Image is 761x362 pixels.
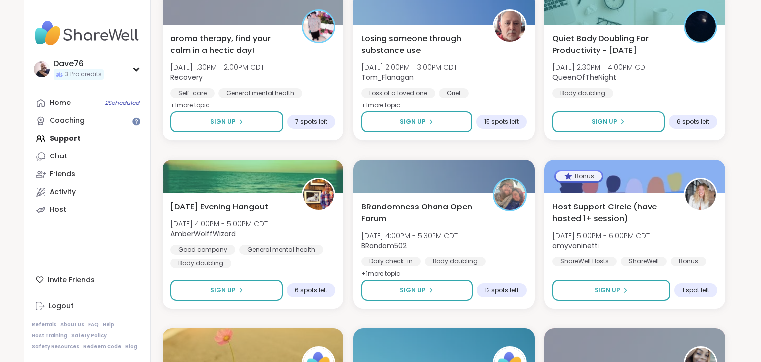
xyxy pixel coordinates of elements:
[32,165,142,183] a: Friends
[170,111,283,132] button: Sign Up
[132,117,140,125] iframe: Spotlight
[170,72,203,82] b: Recovery
[595,286,620,295] span: Sign Up
[170,219,268,229] span: [DATE] 4:00PM - 5:00PM CDT
[50,169,75,179] div: Friends
[32,297,142,315] a: Logout
[210,286,236,295] span: Sign Up
[32,112,142,130] a: Coaching
[170,33,291,56] span: aroma therapy, find your calm in a hectic day!
[65,70,102,79] span: 3 Pro credits
[32,321,56,328] a: Referrals
[303,11,334,42] img: Recovery
[50,98,71,108] div: Home
[210,117,236,126] span: Sign Up
[170,229,236,239] b: AmberWolffWizard
[49,301,74,311] div: Logout
[685,179,716,210] img: amyvaninetti
[32,201,142,219] a: Host
[552,88,613,98] div: Body doubling
[295,118,327,126] span: 7 spots left
[103,321,114,328] a: Help
[682,286,709,294] span: 1 spot left
[218,88,302,98] div: General mental health
[552,231,650,241] span: [DATE] 5:00PM - 6:00PM CDT
[361,201,482,225] span: BRandomness Ohana Open Forum
[552,33,673,56] span: Quiet Body Doubling For Productivity - [DATE]
[32,94,142,112] a: Home2Scheduled
[671,257,706,266] div: Bonus
[552,62,649,72] span: [DATE] 2:30PM - 4:00PM CDT
[361,88,435,98] div: Loss of a loved one
[50,152,67,161] div: Chat
[400,286,426,295] span: Sign Up
[552,111,665,132] button: Sign Up
[32,148,142,165] a: Chat
[552,241,599,251] b: amyvaninetti
[361,111,472,132] button: Sign Up
[105,99,140,107] span: 2 Scheduled
[125,343,137,350] a: Blog
[170,280,283,301] button: Sign Up
[34,61,50,77] img: Dave76
[485,286,519,294] span: 12 spots left
[50,205,66,215] div: Host
[170,88,215,98] div: Self-care
[621,257,667,266] div: ShareWell
[361,257,421,266] div: Daily check-in
[88,321,99,328] a: FAQ
[60,321,84,328] a: About Us
[32,332,67,339] a: Host Training
[400,117,426,126] span: Sign Up
[484,118,519,126] span: 15 spots left
[494,179,525,210] img: BRandom502
[677,118,709,126] span: 6 spots left
[170,259,231,268] div: Body doubling
[170,62,264,72] span: [DATE] 1:30PM - 2:00PM CDT
[361,72,414,82] b: Tom_Flanagan
[494,11,525,42] img: Tom_Flanagan
[239,245,323,255] div: General mental health
[592,117,617,126] span: Sign Up
[552,201,673,225] span: Host Support Circle (have hosted 1+ session)
[361,231,458,241] span: [DATE] 4:00PM - 5:30PM CDT
[32,16,142,51] img: ShareWell Nav Logo
[170,201,268,213] span: [DATE] Evening Hangout
[83,343,121,350] a: Redeem Code
[361,241,407,251] b: BRandom502
[32,183,142,201] a: Activity
[552,280,670,301] button: Sign Up
[54,58,104,69] div: Dave76
[71,332,107,339] a: Safety Policy
[361,33,482,56] span: Losing someone through substance use
[556,171,602,181] div: Bonus
[361,62,457,72] span: [DATE] 2:00PM - 3:00PM CDT
[50,116,85,126] div: Coaching
[685,11,716,42] img: QueenOfTheNight
[552,72,616,82] b: QueenOfTheNight
[439,88,469,98] div: Grief
[32,343,79,350] a: Safety Resources
[32,271,142,289] div: Invite Friends
[552,257,617,266] div: ShareWell Hosts
[425,257,486,266] div: Body doubling
[170,245,235,255] div: Good company
[361,280,472,301] button: Sign Up
[295,286,327,294] span: 6 spots left
[303,179,334,210] img: AmberWolffWizard
[50,187,76,197] div: Activity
